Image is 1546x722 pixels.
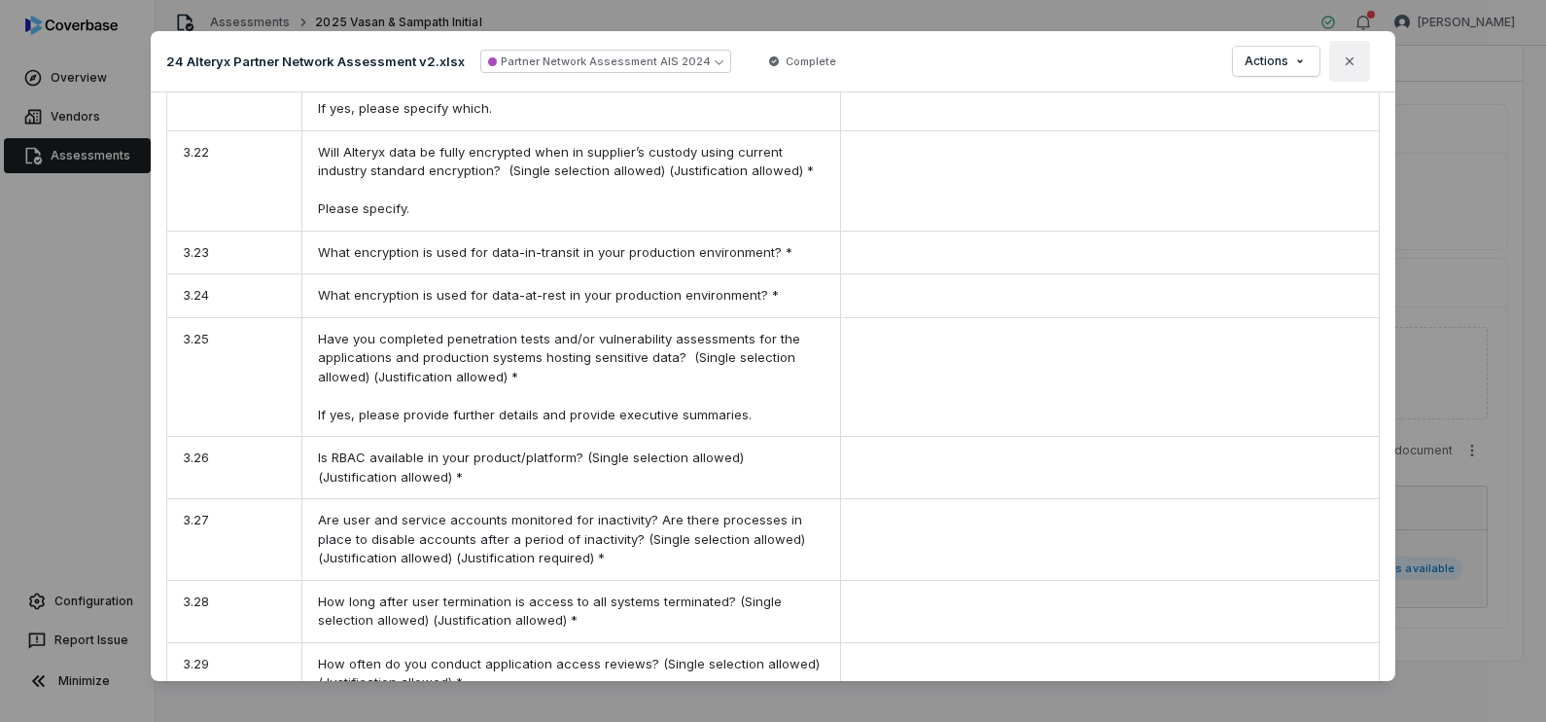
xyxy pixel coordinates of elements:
div: Will Alteryx data be fully encrypted when in supplier’s custody using current industry standard e... [301,131,840,231]
button: Partner Network Assessment AIS 2024 [480,50,731,73]
div: What encryption is used for data-at-rest in your production environment? * [301,274,840,317]
div: 3.23 [167,232,301,274]
div: 3.28 [167,581,301,642]
div: What encryption is used for data-in-transit in your production environment? * [301,232,840,274]
span: Complete [786,54,836,69]
div: Have you completed penetration tests and/or vulnerability assessments for the applications and pr... [301,318,840,437]
div: 3.25 [167,318,301,437]
div: 3.27 [167,499,301,580]
p: 24 Alteryx Partner Network Assessment v2.xlsx [166,53,465,70]
div: Are user and service accounts monitored for inactivity? Are there processes in place to disable a... [301,499,840,580]
div: 3.29 [167,643,301,704]
div: 3.24 [167,274,301,317]
div: How long after user termination is access to all systems terminated? (Single selection allowed) (... [301,581,840,642]
span: Actions [1245,54,1288,69]
div: 3.22 [167,131,301,231]
div: How often do you conduct application access reviews? (Single selection allowed) (Justification al... [301,643,840,704]
div: Is RBAC available in your product/platform? (Single selection allowed) (Justification allowed) * [301,437,840,498]
div: 3.26 [167,437,301,498]
button: Actions [1233,47,1319,76]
